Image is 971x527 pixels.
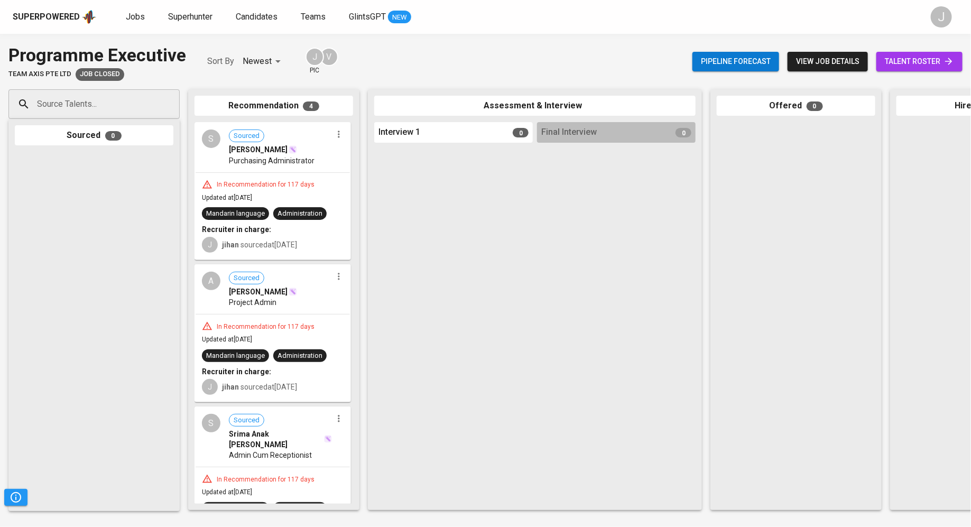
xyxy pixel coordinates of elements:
span: sourced at [DATE] [222,241,297,249]
span: Superhunter [168,12,212,22]
div: In Recommendation for 117 days [212,322,319,331]
a: Teams [301,11,328,24]
span: 0 [513,128,529,137]
a: GlintsGPT NEW [349,11,411,24]
span: GlintsGPT [349,12,386,22]
span: view job details [796,55,859,68]
b: Recruiter in charge: [202,225,271,234]
div: J [306,48,324,66]
a: Superhunter [168,11,215,24]
span: Srima Anak [PERSON_NAME] [229,429,323,450]
a: Candidates [236,11,280,24]
span: Sourced [229,273,264,283]
p: Sort By [207,55,234,68]
div: Sourced [15,125,173,146]
div: Administration [278,351,322,361]
span: sourced at [DATE] [222,383,297,391]
div: In Recommendation for 117 days [212,475,319,484]
div: Mandarin language [206,209,265,219]
span: Job Closed [76,69,124,79]
div: Offered [717,96,875,116]
span: Purchasing Administrator [229,155,315,166]
b: jihan [222,383,239,391]
img: magic_wand.svg [289,288,297,296]
button: Pipeline forecast [692,52,779,71]
b: jihan [222,241,239,249]
span: 0 [807,101,823,111]
a: Jobs [126,11,147,24]
img: app logo [82,9,96,25]
div: ASourced[PERSON_NAME]Project AdminIn Recommendation for 117 daysUpdated at[DATE]Mandarin language... [195,264,351,402]
a: talent roster [876,52,963,71]
a: Superpoweredapp logo [13,9,96,25]
div: Client fulfilled job using internal hiring [76,68,124,81]
span: Teams [301,12,326,22]
div: A [202,272,220,290]
span: 4 [303,101,319,111]
span: [PERSON_NAME] [229,286,288,297]
span: Candidates [236,12,278,22]
span: Team Axis Pte Ltd [8,69,71,79]
div: J [202,237,218,253]
span: 0 [105,131,122,141]
span: Pipeline forecast [701,55,771,68]
span: Updated at [DATE] [202,194,252,201]
b: Recruiter in charge: [202,367,271,376]
span: Updated at [DATE] [202,336,252,343]
div: Mandarin language [206,351,265,361]
span: NEW [388,12,411,23]
div: V [320,48,338,66]
span: Interview 1 [378,126,420,138]
span: Sourced [229,131,264,141]
span: [PERSON_NAME] [229,144,288,155]
button: Pipeline Triggers [4,489,27,506]
img: magic_wand.svg [289,145,297,154]
span: Jobs [126,12,145,22]
div: Superpowered [13,11,80,23]
div: Recommendation [195,96,353,116]
div: pic [306,48,324,75]
div: J [931,6,952,27]
span: talent roster [885,55,954,68]
div: In Recommendation for 117 days [212,180,319,189]
button: Open [174,103,176,105]
div: S [202,130,220,148]
div: Programme Executive [8,42,186,68]
span: Admin Cum Receptionist [229,450,312,460]
button: view job details [788,52,868,71]
div: J [202,379,218,395]
span: Project Admin [229,297,276,308]
span: Final Interview [541,126,597,138]
p: Newest [243,55,272,68]
span: Sourced [229,415,264,426]
span: 0 [676,128,691,137]
div: Assessment & Interview [374,96,696,116]
div: SSourced[PERSON_NAME]Purchasing AdministratorIn Recommendation for 117 daysUpdated at[DATE]Mandar... [195,122,351,260]
span: Updated at [DATE] [202,488,252,496]
img: magic_wand.svg [324,435,332,443]
div: S [202,414,220,432]
div: Newest [243,52,284,71]
div: Administration [278,209,322,219]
